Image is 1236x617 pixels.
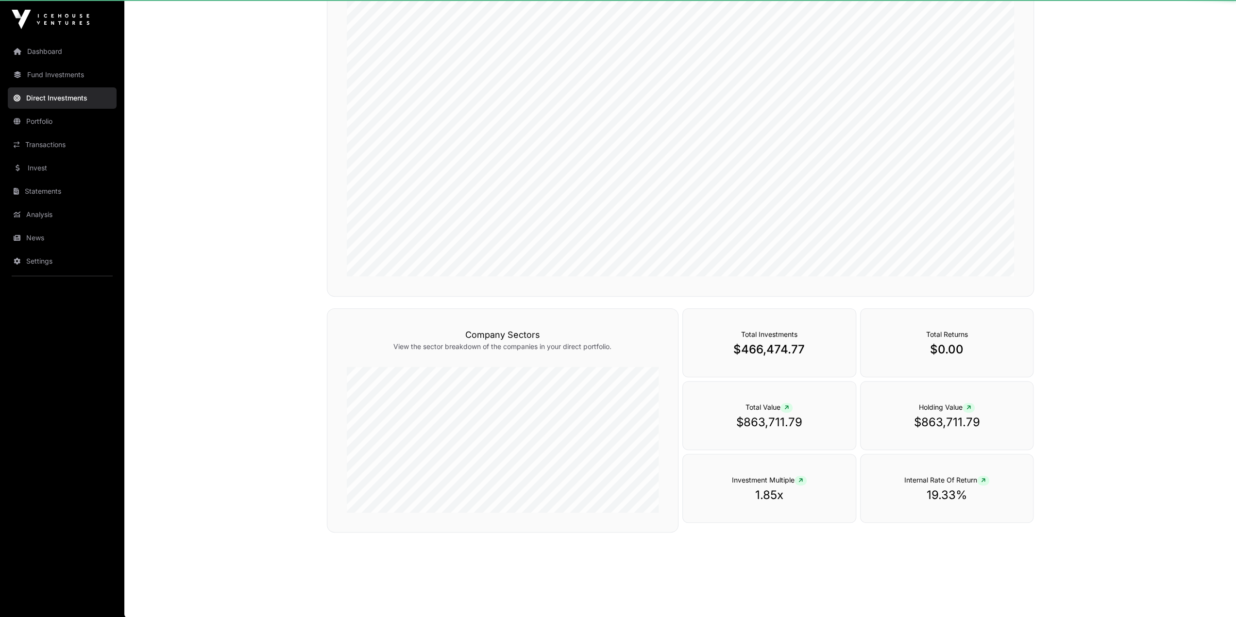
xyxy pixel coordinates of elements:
a: Dashboard [8,41,117,62]
a: Fund Investments [8,64,117,85]
p: 19.33% [880,487,1014,503]
span: Total Returns [926,330,968,338]
h3: Company Sectors [347,328,659,342]
span: Internal Rate Of Return [904,476,989,484]
p: 1.85x [702,487,836,503]
a: Analysis [8,204,117,225]
a: Statements [8,181,117,202]
span: Total Investments [741,330,797,338]
a: Direct Investments [8,87,117,109]
p: $466,474.77 [702,342,836,357]
span: Total Value [745,403,793,411]
a: News [8,227,117,249]
span: Holding Value [919,403,975,411]
p: $0.00 [880,342,1014,357]
img: Icehouse Ventures Logo [12,10,89,29]
p: $863,711.79 [702,415,836,430]
p: $863,711.79 [880,415,1014,430]
p: View the sector breakdown of the companies in your direct portfolio. [347,342,659,351]
a: Invest [8,157,117,179]
span: Investment Multiple [732,476,807,484]
iframe: Chat Widget [1187,570,1236,617]
a: Portfolio [8,111,117,132]
a: Transactions [8,134,117,155]
a: Settings [8,250,117,272]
